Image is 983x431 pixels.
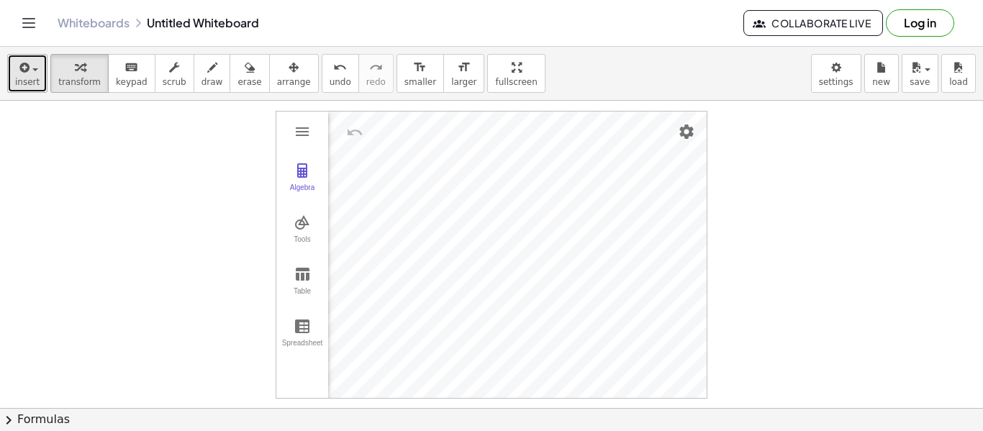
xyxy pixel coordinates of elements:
button: Toggle navigation [17,12,40,35]
span: undo [330,77,351,87]
i: format_size [413,59,427,76]
button: redoredo [358,54,394,93]
span: redo [366,77,386,87]
button: load [941,54,976,93]
canvas: Graphics View 1 [328,112,707,398]
button: save [902,54,938,93]
iframe: To enrich screen reader interactions, please activate Accessibility in Grammarly extension settings [99,132,386,348]
span: Collaborate Live [756,17,871,30]
span: load [949,77,968,87]
i: redo [369,59,383,76]
img: Main Menu [294,123,311,140]
div: Spreadsheet [279,339,325,359]
button: insert [7,54,47,93]
span: transform [58,77,101,87]
button: erase [230,54,269,93]
span: erase [237,77,261,87]
span: insert [15,77,40,87]
span: settings [819,77,853,87]
span: new [872,77,890,87]
button: Collaborate Live [743,10,883,36]
span: arrange [277,77,311,87]
iframe: Morgz - THE END OF MUM (Diss Track) Official Music Video [348,147,635,363]
button: keyboardkeypad [108,54,155,93]
span: keypad [116,77,148,87]
a: Whiteboards [58,16,130,30]
button: Settings [674,119,699,145]
button: arrange [269,54,319,93]
iframe: To enrich screen reader interactions, please activate Accessibility in Grammarly extension settings [485,132,773,348]
span: fullscreen [495,77,537,87]
button: scrub [155,54,194,93]
button: format_sizesmaller [397,54,444,93]
span: larger [451,77,476,87]
button: format_sizelarger [443,54,484,93]
span: save [910,77,930,87]
i: undo [333,59,347,76]
button: undoundo [322,54,359,93]
button: Log in [886,9,954,37]
span: smaller [404,77,436,87]
span: scrub [163,77,186,87]
button: transform [50,54,109,93]
button: fullscreen [487,54,545,93]
i: format_size [457,59,471,76]
button: new [864,54,899,93]
button: draw [194,54,231,93]
button: Undo [342,119,368,145]
button: settings [811,54,861,93]
i: keyboard [124,59,138,76]
span: draw [201,77,223,87]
